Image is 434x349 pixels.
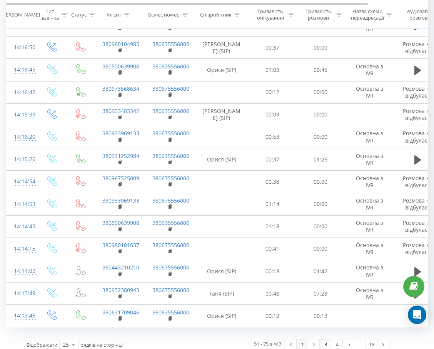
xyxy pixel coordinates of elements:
[195,59,249,81] td: Орися (SIP)
[403,197,433,211] span: Розмова не відбулась
[152,85,189,92] a: 380675556000
[403,241,433,256] span: Розмова не відбулась
[249,37,297,59] td: 00:37
[403,85,433,99] span: Розмова не відбулась
[102,40,139,48] a: 380960104985
[297,171,345,193] td: 00:00
[345,126,395,148] td: Основна з IVR
[102,286,139,294] a: 380932380943
[1,11,40,18] div: [PERSON_NAME]
[249,215,297,238] td: 01:18
[345,215,395,238] td: Основна з IVR
[297,148,345,171] td: 01:26
[152,241,189,249] a: 380675556000
[200,11,232,18] div: Співробітник
[345,148,395,171] td: Основна з IVR
[249,171,297,193] td: 00:38
[249,305,297,327] td: 00:12
[403,219,433,233] span: Розмова не відбулась
[27,341,57,348] span: Відображати
[102,219,139,226] a: 380500639908
[249,260,297,283] td: 00:18
[345,59,395,81] td: Основна з IVR
[297,59,345,81] td: 00:45
[42,8,59,21] div: Тип дзвінка
[303,8,334,21] div: Тривалість розмови
[14,107,29,122] div: 14:16:33
[14,62,29,77] div: 14:16:45
[255,8,285,21] div: Тривалість очікування
[14,85,29,100] div: 14:16:42
[195,148,249,171] td: Орися (SIP)
[14,40,29,55] div: 14:16:50
[14,130,29,145] div: 14:16:20
[14,219,29,234] div: 14:14:45
[152,309,189,316] a: 380635556000
[152,107,189,115] a: 380635556000
[297,260,345,283] td: 01:42
[345,283,395,305] td: Основна з IVR
[249,238,297,260] td: 00:41
[152,130,189,137] a: 380675556000
[80,341,123,348] span: рядків на сторінці
[195,305,249,327] td: Орися (SIP)
[195,103,249,126] td: [PERSON_NAME] (SIP)
[14,308,29,323] div: 14:13:45
[345,171,395,193] td: Основна з IVR
[345,81,395,103] td: Основна з IVR
[152,197,189,204] a: 380675556000
[345,193,395,215] td: Основна з IVR
[297,103,345,126] td: 00:00
[107,11,121,18] div: Клієнт
[297,215,345,238] td: 00:00
[249,193,297,215] td: 01:14
[297,37,345,59] td: 00:00
[408,306,426,324] div: Open Intercom Messenger
[102,264,139,271] a: 380443210210
[14,174,29,189] div: 14:14:54
[249,148,297,171] td: 00:37
[152,286,189,294] a: 380675556000
[148,11,180,18] div: Бізнес номер
[249,59,297,81] td: 01:03
[102,241,139,249] a: 380980101637
[102,197,139,204] a: 380933969133
[102,85,139,92] a: 380973568634
[195,283,249,305] td: Таня (SIP)
[351,8,384,21] div: Назва схеми переадресації
[249,103,297,126] td: 00:09
[297,283,345,305] td: 07:23
[152,40,189,48] a: 380635556000
[249,283,297,305] td: 00:48
[14,241,29,256] div: 14:14:15
[297,238,345,260] td: 00:00
[152,219,189,226] a: 380635556000
[297,193,345,215] td: 00:00
[195,37,249,59] td: [PERSON_NAME] (SIP)
[345,238,395,260] td: Основна з IVR
[403,107,433,121] span: Розмова не відбулась
[249,81,297,103] td: 00:12
[102,63,139,70] a: 380500639908
[14,286,29,301] div: 14:13:49
[14,264,29,279] div: 14:14:02
[403,174,433,189] span: Розмова не відбулась
[63,341,69,349] div: 25
[297,126,345,148] td: 00:00
[102,130,139,137] a: 380933969133
[403,40,433,55] span: Розмова не відбулась
[249,126,297,148] td: 00:53
[254,340,281,348] div: 51 - 75 з 447
[152,264,189,271] a: 380675556000
[102,107,139,115] a: 380953483342
[102,152,139,160] a: 380931252984
[195,260,249,283] td: Орися (SIP)
[14,152,29,167] div: 14:15:26
[14,197,29,212] div: 14:14:53
[102,309,139,316] a: 380631709046
[297,81,345,103] td: 00:00
[403,130,433,144] span: Розмова не відбулась
[102,174,139,182] a: 380967525009
[152,174,189,182] a: 380675556000
[71,11,87,18] div: Статус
